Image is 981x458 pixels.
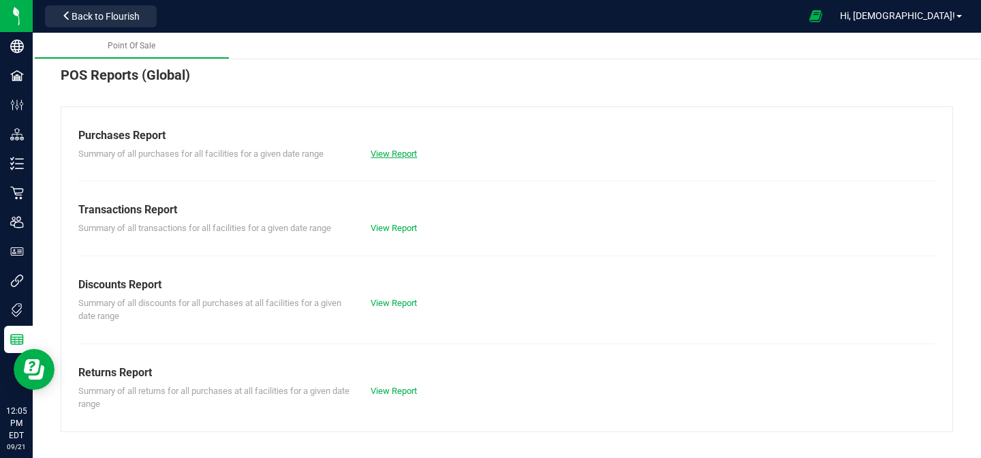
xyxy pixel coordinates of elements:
[10,98,24,112] inline-svg: Configuration
[78,149,324,159] span: Summary of all purchases for all facilities for a given date range
[371,149,417,159] a: View Report
[371,386,417,396] a: View Report
[78,278,161,291] span: Discounts Report
[10,127,24,141] inline-svg: Distribution
[10,157,24,170] inline-svg: Inventory
[6,405,27,442] p: 12:05 PM EDT
[108,41,155,50] span: Point Of Sale
[78,223,331,233] span: Summary of all transactions for all facilities for a given date range
[78,129,166,142] span: Purchases Report
[371,298,417,308] a: View Report
[78,203,177,216] span: Transactions Report
[371,223,417,233] a: View Report
[45,5,157,27] button: Back to Flourish
[6,442,27,452] p: 09/21
[10,274,24,288] inline-svg: Integrations
[78,298,341,322] span: Summary of all discounts for all purchases at all facilities for a given date range
[10,245,24,258] inline-svg: User Roles
[10,333,24,346] inline-svg: Reports
[14,349,54,390] iframe: Resource center
[800,3,831,29] span: Open Ecommerce Menu
[61,67,190,83] span: POS Reports (Global)
[10,40,24,53] inline-svg: Company
[10,69,24,82] inline-svg: Facilities
[10,303,24,317] inline-svg: Tags
[72,11,140,22] span: Back to Flourish
[78,366,152,379] span: Returns Report
[10,186,24,200] inline-svg: Retail
[840,10,955,21] span: Hi, [DEMOGRAPHIC_DATA]!
[78,386,349,410] span: Summary of all returns for all purchases at all facilities for a given date range
[10,215,24,229] inline-svg: Users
